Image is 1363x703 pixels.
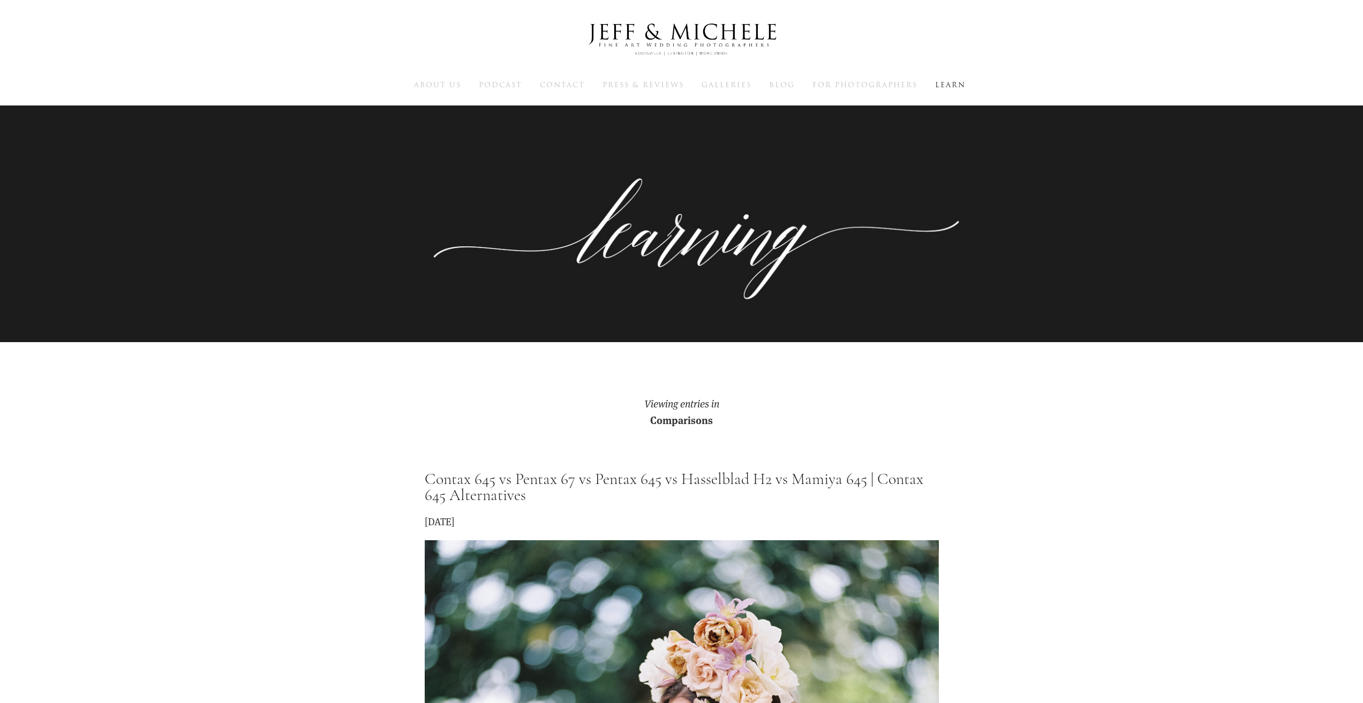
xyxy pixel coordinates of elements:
[702,80,751,90] span: Galleries
[479,80,522,90] span: Podcast
[644,397,719,410] em: Viewing entries in
[812,80,917,89] a: For Photographers
[935,80,966,89] a: Learn
[603,80,684,90] span: Press & Reviews
[575,13,789,66] img: Louisville Wedding Photographers - Jeff & Michele Wedding Photographers
[935,80,966,90] span: Learn
[414,80,461,90] span: About Us
[603,80,684,89] a: Press & Reviews
[769,80,795,89] a: Blog
[812,80,917,90] span: For Photographers
[468,207,896,256] p: Photography education, SEO education, and professional growth for photographers and business people
[425,469,923,505] a: Contax 645 vs Pentax 67 vs Pentax 645 vs Hasselblad H2 vs Mamiya 645 | Contax 645 Alternatives
[650,412,713,427] strong: Comparisons
[540,80,585,90] span: Contact
[769,80,795,90] span: Blog
[414,80,461,89] a: About Us
[702,80,751,89] a: Galleries
[540,80,585,89] a: Contact
[425,515,455,528] time: [DATE]
[479,80,522,89] a: Podcast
